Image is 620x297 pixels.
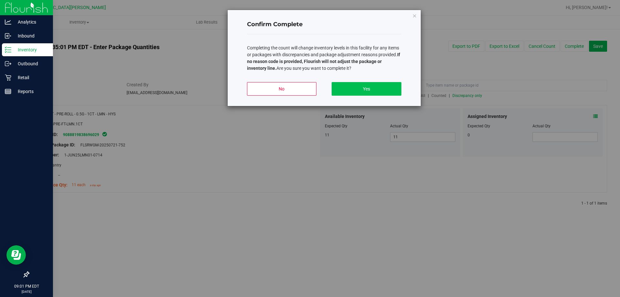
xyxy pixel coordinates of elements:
[247,52,400,71] b: If no reason code is provided, Flourish will not adjust the package or inventory line.
[11,46,50,54] p: Inventory
[11,88,50,95] p: Reports
[11,60,50,68] p: Outbound
[247,20,401,29] h4: Confirm Complete
[11,74,50,81] p: Retail
[11,18,50,26] p: Analytics
[3,283,50,289] p: 09:01 PM EDT
[5,74,11,81] inline-svg: Retail
[5,47,11,53] inline-svg: Inventory
[247,45,400,71] span: Completing the count will change inventory levels in this facility for any items or packages with...
[332,82,401,96] button: Yes
[5,33,11,39] inline-svg: Inbound
[11,32,50,40] p: Inbound
[5,88,11,95] inline-svg: Reports
[3,289,50,294] p: [DATE]
[6,245,26,265] iframe: Resource center
[5,60,11,67] inline-svg: Outbound
[5,19,11,25] inline-svg: Analytics
[247,82,316,96] button: No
